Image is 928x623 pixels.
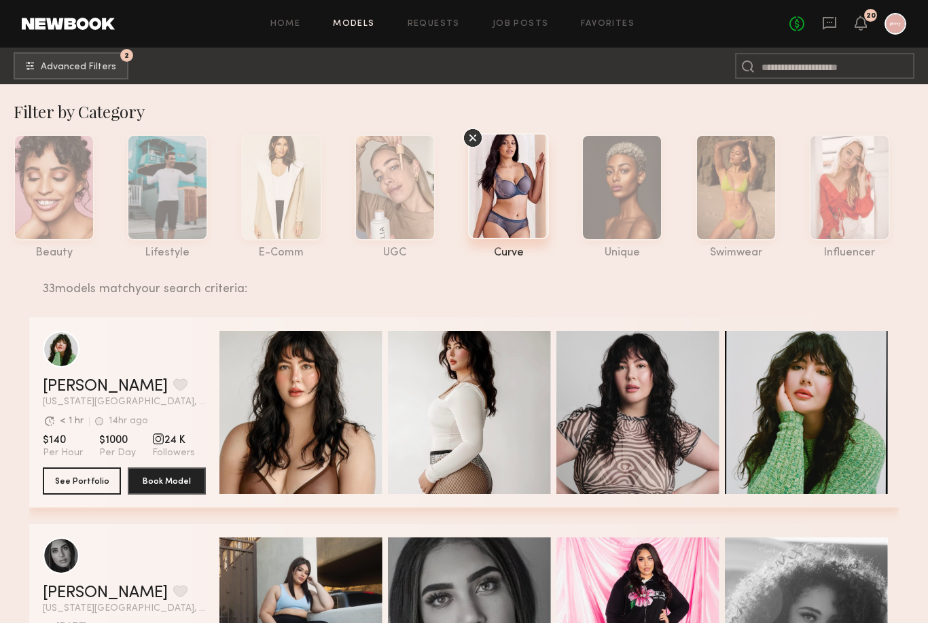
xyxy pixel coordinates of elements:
[696,247,777,259] div: swimwear
[128,467,206,495] button: Book Model
[43,585,168,601] a: [PERSON_NAME]
[127,247,208,259] div: lifestyle
[43,433,83,447] span: $140
[468,247,549,259] div: curve
[333,20,374,29] a: Models
[99,433,136,447] span: $1000
[493,20,549,29] a: Job Posts
[60,416,84,426] div: < 1 hr
[43,267,888,296] div: 33 models match your search criteria:
[43,467,121,495] button: See Portfolio
[124,52,129,58] span: 2
[43,397,206,407] span: [US_STATE][GEOGRAPHIC_DATA], [GEOGRAPHIC_DATA]
[152,447,195,459] span: Followers
[581,20,635,29] a: Favorites
[14,52,128,79] button: 2Advanced Filters
[866,12,876,20] div: 20
[43,604,206,613] span: [US_STATE][GEOGRAPHIC_DATA], [GEOGRAPHIC_DATA]
[408,20,460,29] a: Requests
[14,247,94,259] div: beauty
[241,247,322,259] div: e-comm
[43,447,83,459] span: Per Hour
[809,247,890,259] div: influencer
[152,433,195,447] span: 24 K
[582,247,662,259] div: unique
[99,447,136,459] span: Per Day
[109,416,148,426] div: 14hr ago
[14,101,928,122] div: Filter by Category
[43,378,168,395] a: [PERSON_NAME]
[41,63,116,72] span: Advanced Filters
[270,20,301,29] a: Home
[355,247,435,259] div: UGC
